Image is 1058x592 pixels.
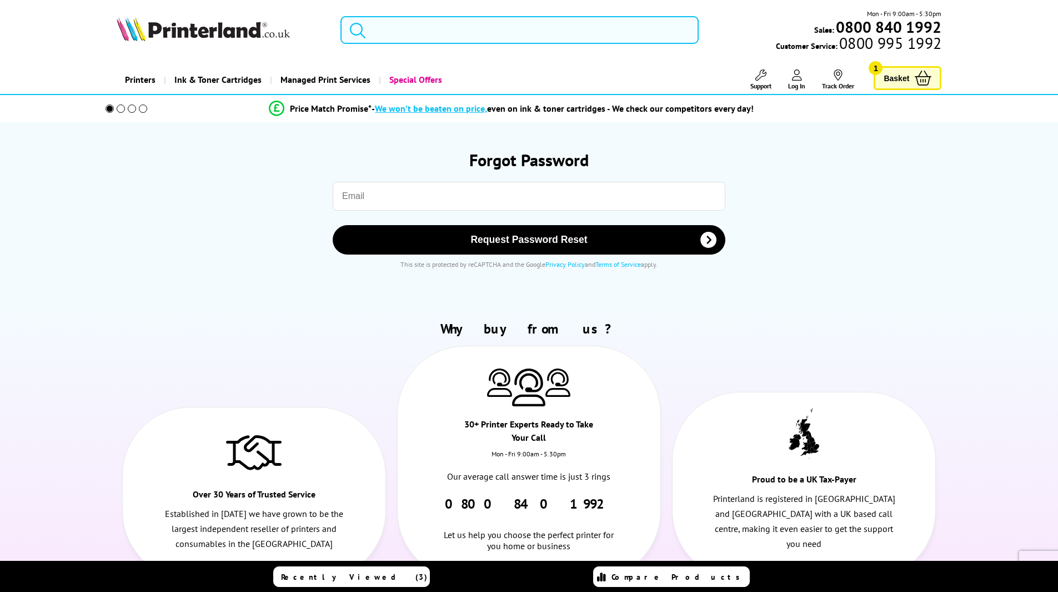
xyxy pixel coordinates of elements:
[290,103,372,114] span: Price Match Promise*
[884,71,909,86] span: Basket
[838,38,941,48] span: 0800 995 1992
[333,182,725,211] input: Email
[789,408,819,459] img: UK tax payer
[788,69,805,90] a: Log In
[836,17,941,37] b: 0800 840 1992
[273,566,430,587] a: Recently Viewed (3)
[738,472,870,491] div: Proud to be a UK Tax-Payer
[162,506,346,552] p: Established in [DATE] we have grown to be the largest independent reseller of printers and consum...
[822,69,854,90] a: Track Order
[463,417,595,450] div: 30+ Printer Experts Ready to Take Your Call
[512,369,545,407] img: Printer Experts
[750,69,771,90] a: Support
[593,566,750,587] a: Compare Products
[545,369,570,397] img: Printer Experts
[164,66,270,94] a: Ink & Toner Cartridges
[226,430,282,474] img: Trusted Service
[834,22,941,32] a: 0800 840 1992
[270,66,379,94] a: Managed Print Services
[117,17,327,43] a: Printerland Logo
[137,260,922,268] div: This site is protected by reCAPTCHA and the Google and apply.
[437,469,621,484] p: Our average call answer time is just 3 rings
[487,369,512,397] img: Printer Experts
[788,82,805,90] span: Log In
[814,24,834,35] span: Sales:
[545,260,585,268] a: Privacy Policy
[869,61,882,75] span: 1
[347,234,711,246] span: Request Password Reset
[117,17,290,41] img: Printerland Logo
[445,495,613,513] a: 0800 840 1992
[188,487,320,506] div: Over 30 Years of Trusted Service
[750,82,771,90] span: Support
[375,103,487,114] span: We won’t be beaten on price,
[379,66,450,94] a: Special Offers
[91,99,933,118] li: modal_Promise
[398,450,660,469] div: Mon - Fri 9:00am - 5.30pm
[117,320,942,337] h2: Why buy from us?
[595,260,641,268] a: Terms of Service
[117,66,164,94] a: Printers
[372,103,754,114] div: - even on ink & toner cartridges - We check our competitors every day!
[174,66,262,94] span: Ink & Toner Cartridges
[126,149,933,171] h1: Forgot Password
[611,572,746,582] span: Compare Products
[867,8,941,19] span: Mon - Fri 9:00am - 5:30pm
[776,38,941,51] span: Customer Service:
[437,513,621,551] div: Let us help you choose the perfect printer for you home or business
[333,225,725,255] button: Request Password Reset
[281,572,428,582] span: Recently Viewed (3)
[874,66,941,90] a: Basket 1
[712,491,896,552] p: Printerland is registered in [GEOGRAPHIC_DATA] and [GEOGRAPHIC_DATA] with a UK based call centre,...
